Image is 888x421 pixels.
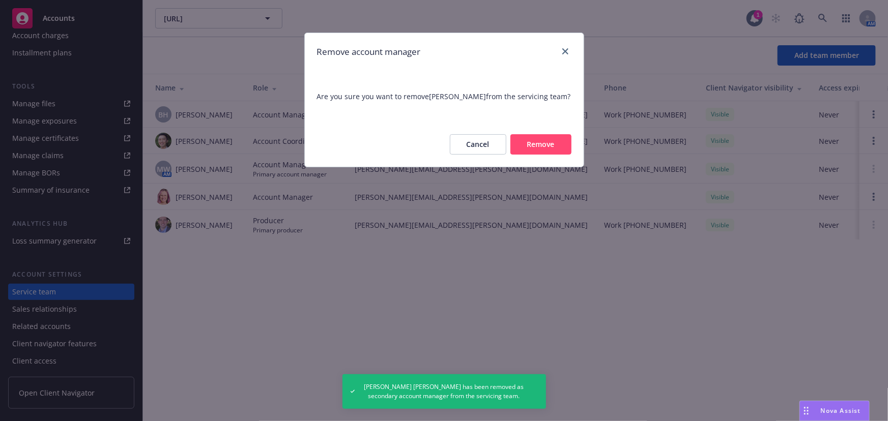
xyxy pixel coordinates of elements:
[559,45,571,57] a: close
[821,406,861,415] span: Nova Assist
[363,382,526,401] span: [PERSON_NAME] [PERSON_NAME] has been removed as secondary account manager from the servicing team.
[510,134,571,155] button: Remove
[317,91,571,102] span: Are you sure you want to remove [PERSON_NAME] from the servicing team?
[317,45,421,58] h1: Remove account manager
[799,401,870,421] button: Nova Assist
[450,134,506,155] button: Cancel
[800,401,813,420] div: Drag to move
